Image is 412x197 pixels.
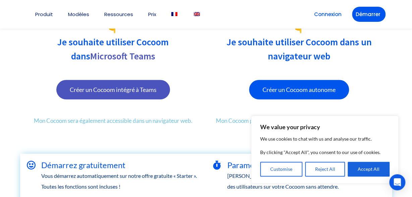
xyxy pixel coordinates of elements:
a: Démarrer [352,7,386,22]
a: Produit [35,12,53,17]
a: Créer un Cocoom autonome [249,80,349,99]
a: Ressources [104,12,133,17]
a: Créer un Cocoom intégré à Teams [56,80,170,99]
img: Français [171,12,177,16]
span: Créer un Cocoom autonome [262,87,336,93]
p: By clicking "Accept All", you consent to our use of cookies. [260,148,390,156]
font: Démarrez gratuitement [41,160,125,170]
h2: 👇 Je souhaite utiliser Cocoom dans [27,21,199,63]
span: Créer un Cocoom intégré à Teams [70,87,157,93]
a: Prix [148,12,156,17]
button: Customise [260,162,302,177]
font: Microsoft Teams [90,50,155,62]
button: Reject All [305,162,345,177]
a: Modèles [68,12,89,17]
p: Mon Cocoom sera également accessible dans un navigateur web. [27,116,199,126]
font: Paramétrage facile [227,160,294,170]
a: Connexion [310,7,345,22]
p: We use cookies to chat with us and analyse our traffic. [260,135,390,143]
h2: 👇 Je souhaite utiliser Cocoom dans un navigateur web [213,21,386,63]
button: Accept All [348,162,390,177]
div: Open Intercom Messenger [389,174,405,190]
font: [PERSON_NAME] en quelques clics, ajoutez du contenu et invitez des utilisateurs sur votre Cocoom ... [227,173,377,190]
p: Mon Cocoom pourra être associé à Microsoft Teams ultérieurement. [213,116,386,126]
img: Anglais [194,12,200,16]
p: We value your privacy [260,123,390,131]
font: Vous démarrez automatiquement sur notre offre gratuite « Starter ». Toutes les fonctions sont inc... [41,173,197,190]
